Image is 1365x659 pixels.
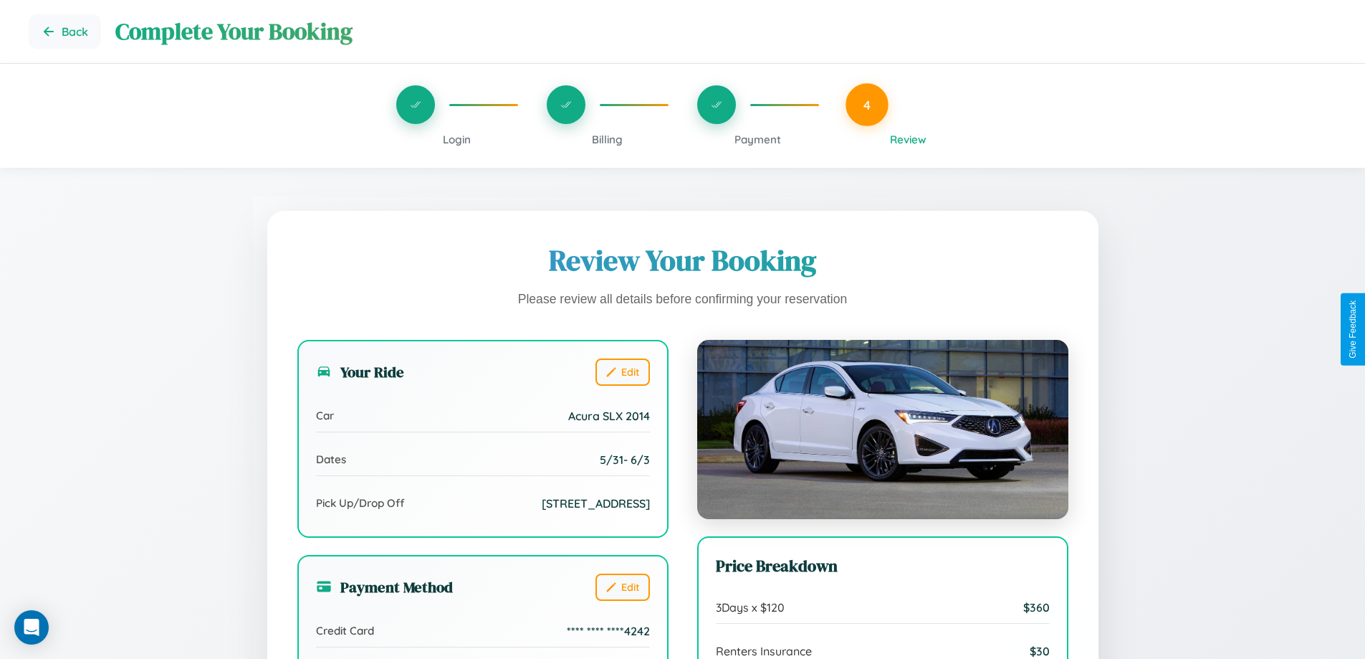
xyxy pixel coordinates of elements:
span: Renters Insurance [716,644,812,658]
span: $ 360 [1023,600,1050,615]
span: 5 / 31 - 6 / 3 [600,452,650,467]
div: Give Feedback [1348,300,1358,359]
p: Please review all details before confirming your reservation [297,288,1068,311]
span: Login [443,133,471,146]
span: Dates [316,452,346,466]
span: Car [316,409,334,422]
span: Acura SLX 2014 [568,409,650,423]
span: Billing [592,133,623,146]
span: Pick Up/Drop Off [316,496,405,510]
span: 4 [863,97,871,113]
h3: Price Breakdown [716,555,1050,577]
button: Edit [595,359,650,386]
h3: Payment Method [316,577,453,597]
span: Review [890,133,926,146]
span: [STREET_ADDRESS] [542,496,650,511]
h1: Review Your Booking [297,241,1068,280]
span: 3 Days x $ 120 [716,600,785,615]
div: Open Intercom Messenger [14,610,49,645]
h3: Your Ride [316,361,404,382]
img: Acura SLX [697,340,1068,519]
button: Edit [595,574,650,601]
span: $ 30 [1030,644,1050,658]
span: Payment [734,133,781,146]
button: Go back [29,14,101,49]
span: Credit Card [316,624,374,637]
h1: Complete Your Booking [115,16,1336,47]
